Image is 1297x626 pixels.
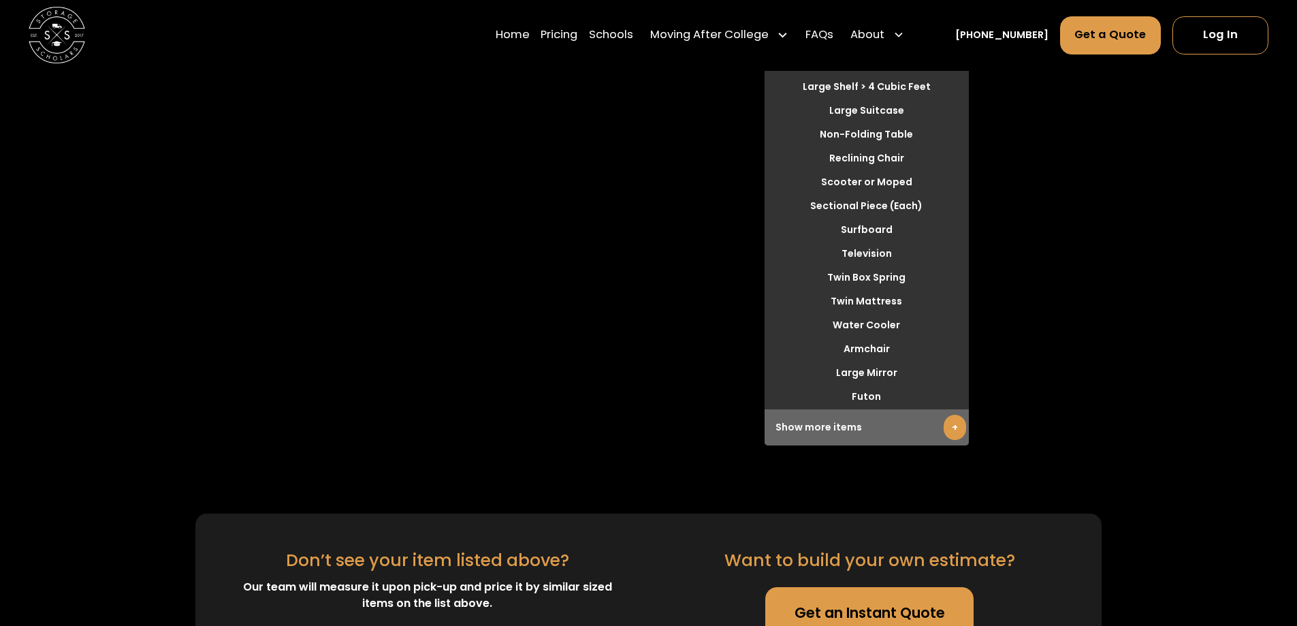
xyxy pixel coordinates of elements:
div: Moving After College [650,27,769,44]
img: Storage Scholars main logo [29,7,85,63]
div: About [850,27,884,44]
li: Armchair [765,339,969,360]
li: Scooter or Moped [765,172,969,193]
a: Pricing [541,16,577,55]
li: Water Cooler [765,315,969,336]
li: Surfboard [765,219,969,240]
li: Futon [765,386,969,407]
li: Large Shelf > 4 Cubic Feet [765,76,969,97]
div: Moving After College [645,16,795,55]
a: + [944,415,966,440]
div: About [845,16,910,55]
div: Our team will measure it upon pick-up and price it by similar sized items on the list above. [229,579,626,612]
a: Get a Quote [1060,16,1162,54]
li: Non-Folding Table [765,124,969,145]
li: Large Suitcase [765,100,969,121]
a: [PHONE_NUMBER] [955,28,1048,43]
li: Twin Box Spring [765,267,969,288]
li: Television [765,243,969,264]
a: FAQs [805,16,833,55]
a: Home [496,16,530,55]
div: Show more items [765,409,969,445]
a: Log In [1172,16,1268,54]
li: Sectional Piece (Each) [765,195,969,217]
li: Reclining Chair [765,148,969,169]
a: Schools [589,16,633,55]
li: Twin Mattress [765,291,969,312]
div: Don’t see your item listed above? [286,548,569,573]
li: Large Mirror [765,362,969,384]
div: Want to build your own estimate? [724,548,1015,573]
